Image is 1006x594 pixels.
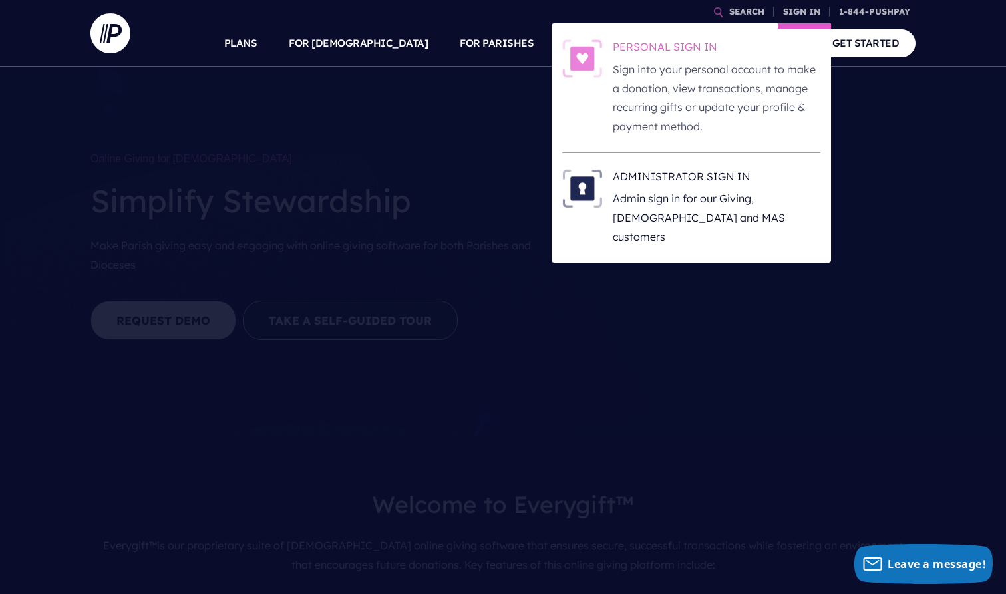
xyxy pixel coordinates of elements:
[224,20,257,67] a: PLANS
[562,169,602,208] img: ADMINISTRATOR SIGN IN - Illustration
[888,557,986,571] span: Leave a message!
[613,169,820,189] h6: ADMINISTRATOR SIGN IN
[566,20,625,67] a: SOLUTIONS
[562,39,602,78] img: PERSONAL SIGN IN - Illustration
[562,39,820,136] a: PERSONAL SIGN IN - Illustration PERSONAL SIGN IN Sign into your personal account to make a donati...
[657,20,703,67] a: EXPLORE
[562,169,820,247] a: ADMINISTRATOR SIGN IN - Illustration ADMINISTRATOR SIGN IN Admin sign in for our Giving, [DEMOGRA...
[613,60,820,136] p: Sign into your personal account to make a donation, view transactions, manage recurring gifts or ...
[289,20,428,67] a: FOR [DEMOGRAPHIC_DATA]
[613,39,820,59] h6: PERSONAL SIGN IN
[735,20,784,67] a: COMPANY
[613,189,820,246] p: Admin sign in for our Giving, [DEMOGRAPHIC_DATA] and MAS customers
[816,29,916,57] a: GET STARTED
[854,544,993,584] button: Leave a message!
[460,20,534,67] a: FOR PARISHES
